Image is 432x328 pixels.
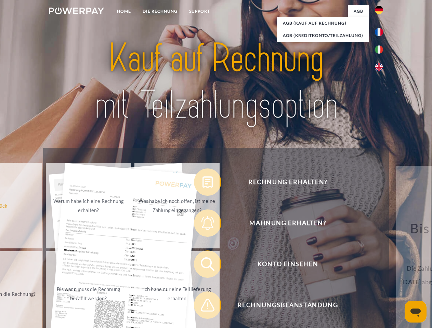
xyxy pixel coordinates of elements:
img: fr [375,28,383,36]
img: title-powerpay_de.svg [65,33,367,131]
div: Ich habe nur eine Teillieferung erhalten [139,285,215,303]
img: it [375,45,383,54]
button: Rechnungsbeanstandung [194,291,372,319]
img: logo-powerpay-white.svg [49,8,104,14]
a: AGB (Kauf auf Rechnung) [277,17,369,29]
span: Konto einsehen [204,250,371,278]
a: SUPPORT [183,5,216,17]
a: AGB (Kreditkonto/Teilzahlung) [277,29,369,42]
span: Rechnungsbeanstandung [204,291,371,319]
img: de [375,6,383,14]
a: Home [111,5,137,17]
a: agb [348,5,369,17]
div: Warum habe ich eine Rechnung erhalten? [50,196,127,215]
a: Was habe ich noch offen, ist meine Zahlung eingegangen? [134,163,220,248]
div: Was habe ich noch offen, ist meine Zahlung eingegangen? [139,196,215,215]
button: Konto einsehen [194,250,372,278]
img: en [375,63,383,71]
div: Bis wann muss die Rechnung bezahlt werden? [50,285,127,303]
iframe: Schaltfläche zum Öffnen des Messaging-Fensters [405,301,427,323]
a: DIE RECHNUNG [137,5,183,17]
